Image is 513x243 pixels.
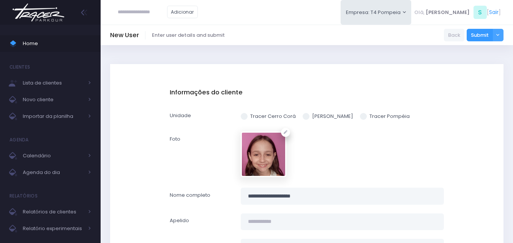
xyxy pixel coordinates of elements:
[360,113,410,120] label: Tracer Pompéia
[152,31,225,39] span: Enter user details and submit
[489,8,499,16] a: Sair
[9,188,38,204] h4: Relatórios
[167,6,198,18] a: Adicionar
[414,9,425,16] span: Olá,
[467,29,493,42] button: Submit
[444,29,464,42] a: Back
[165,132,236,179] label: Foto
[170,89,444,96] h5: Informações do cliente
[426,9,470,16] span: [PERSON_NAME]
[23,39,91,49] span: Home
[9,60,30,75] h4: Clientes
[23,78,84,88] span: Lista de clientes
[165,108,236,123] label: Unidade
[474,6,487,19] span: S
[241,113,296,120] label: Tracer Cerro Corá
[23,95,84,105] span: Novo cliente
[23,224,84,234] span: Relatório experimentais
[23,111,84,121] span: Importar da planilha
[303,113,353,120] label: [PERSON_NAME]
[165,188,236,205] label: Nome completo
[23,207,84,217] span: Relatórios de clientes
[110,31,139,39] h5: New User
[165,213,236,230] label: Apelido
[23,151,84,161] span: Calendário
[411,4,504,21] div: [ ]
[9,132,29,147] h4: Agenda
[23,168,84,177] span: Agenda do dia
